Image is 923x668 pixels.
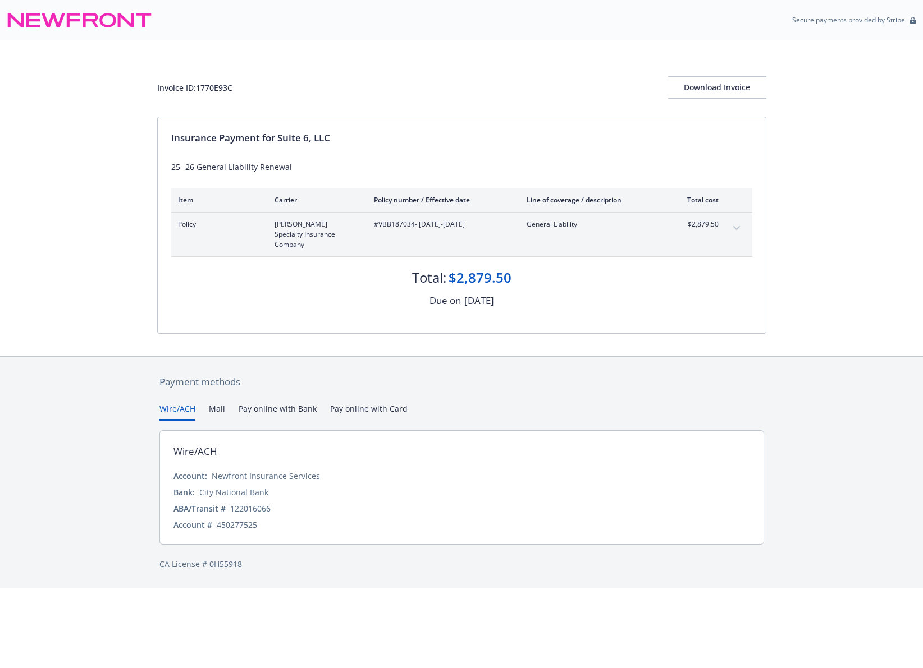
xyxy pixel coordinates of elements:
div: Account # [173,519,212,531]
div: Policy number / Effective date [374,195,509,205]
div: CA License # 0H55918 [159,558,764,570]
span: General Liability [527,219,659,229]
span: [PERSON_NAME] Specialty Insurance Company [275,219,356,250]
div: Carrier [275,195,356,205]
span: Policy [178,219,257,229]
div: 25 -26 General Liability Renewal [171,161,752,173]
div: Payment methods [159,375,764,389]
button: Wire/ACH [159,403,195,421]
div: 450277525 [217,519,257,531]
button: Download Invoice [668,76,766,99]
span: #VBB187034 - [DATE]-[DATE] [374,219,509,229]
div: Invoice ID: 1770E93C [157,82,232,94]
div: Due on [429,293,461,308]
p: Secure payments provided by Stripe [792,15,905,25]
div: Insurance Payment for Suite 6, LLC [171,131,752,145]
span: $2,879.50 [677,219,719,229]
button: Pay online with Bank [239,403,317,421]
div: 122016066 [230,503,271,514]
div: Line of coverage / description [527,195,659,205]
button: expand content [728,219,746,237]
div: $2,879.50 [449,268,511,287]
div: ABA/Transit # [173,503,226,514]
div: Total cost [677,195,719,205]
div: Account: [173,470,207,482]
div: Total: [412,268,446,287]
button: Pay online with Card [330,403,408,421]
div: Policy[PERSON_NAME] Specialty Insurance Company#VBB187034- [DATE]-[DATE]General Liability$2,879.5... [171,213,752,256]
button: Mail [209,403,225,421]
div: Bank: [173,486,195,498]
div: [DATE] [464,293,494,308]
div: Item [178,195,257,205]
div: Wire/ACH [173,444,217,459]
div: Download Invoice [668,77,766,98]
div: Newfront Insurance Services [212,470,320,482]
div: City National Bank [199,486,268,498]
